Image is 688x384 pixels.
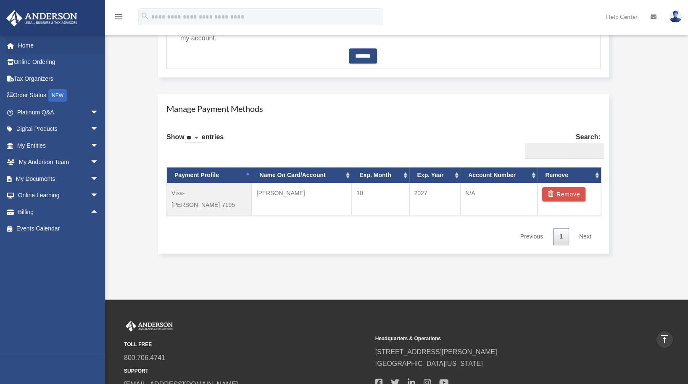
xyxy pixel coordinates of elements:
[669,11,682,23] img: User Pic
[461,183,538,215] td: N/A
[48,89,67,102] div: NEW
[6,70,111,87] a: Tax Organizers
[124,367,369,376] small: SUPPORT
[90,104,107,121] span: arrow_drop_down
[6,220,111,237] a: Events Calendar
[90,204,107,221] span: arrow_drop_up
[522,131,601,159] label: Search:
[167,183,252,215] td: Visa-[PERSON_NAME]-7195
[252,167,352,183] th: Name On Card/Account: activate to sort column ascending
[659,334,670,344] i: vertical_align_top
[352,167,409,183] th: Exp. Month: activate to sort column ascending
[4,10,80,26] img: Anderson Advisors Platinum Portal
[6,54,111,71] a: Online Ordering
[124,340,369,349] small: TOLL FREE
[6,170,111,187] a: My Documentsarrow_drop_down
[252,183,352,215] td: [PERSON_NAME]
[90,121,107,138] span: arrow_drop_down
[6,204,111,220] a: Billingarrow_drop_up
[352,183,409,215] td: 10
[90,137,107,154] span: arrow_drop_down
[140,11,150,21] i: search
[124,354,165,361] a: 800.706.4741
[409,167,461,183] th: Exp. Year: activate to sort column ascending
[6,137,111,154] a: My Entitiesarrow_drop_down
[538,167,601,183] th: Remove: activate to sort column ascending
[375,360,483,367] a: [GEOGRAPHIC_DATA][US_STATE]
[6,121,111,138] a: Digital Productsarrow_drop_down
[514,228,549,245] a: Previous
[90,187,107,204] span: arrow_drop_down
[113,15,124,22] a: menu
[6,187,111,204] a: Online Learningarrow_drop_down
[90,170,107,188] span: arrow_drop_down
[375,348,497,355] a: [STREET_ADDRESS][PERSON_NAME]
[542,187,585,201] button: Remove
[6,104,111,121] a: Platinum Q&Aarrow_drop_down
[124,320,174,331] img: Anderson Advisors Platinum Portal
[113,12,124,22] i: menu
[166,103,601,114] h4: Manage Payment Methods
[409,183,461,215] td: 2027
[167,167,252,183] th: Payment Profile: activate to sort column descending
[166,131,224,151] label: Show entries
[6,37,111,54] a: Home
[185,133,202,143] select: Showentries
[573,228,598,245] a: Next
[525,143,604,159] input: Search:
[375,334,621,343] small: Headquarters & Operations
[461,167,538,183] th: Account Number: activate to sort column ascending
[6,87,111,104] a: Order StatusNEW
[90,154,107,171] span: arrow_drop_down
[6,154,111,171] a: My Anderson Teamarrow_drop_down
[553,228,569,245] a: 1
[656,331,673,348] a: vertical_align_top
